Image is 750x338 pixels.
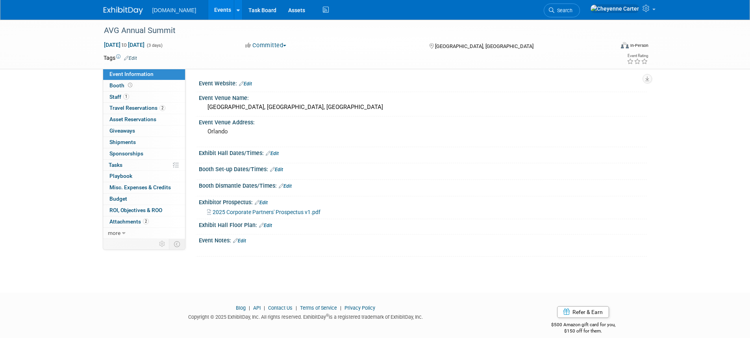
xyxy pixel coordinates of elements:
[270,167,283,172] a: Edit
[207,209,320,215] a: 2025 Corporate Partners' Prospectus v1.pdf
[126,82,134,88] span: Booth not reserved yet
[120,42,128,48] span: to
[109,162,122,168] span: Tasks
[199,219,647,229] div: Exhibit Hall Floor Plan:
[109,139,136,145] span: Shipments
[103,137,185,148] a: Shipments
[104,312,508,321] div: Copyright © 2025 ExhibitDay, Inc. All rights reserved. ExhibitDay is a registered trademark of Ex...
[255,200,268,205] a: Edit
[590,4,639,13] img: Cheyenne Carter
[109,105,165,111] span: Travel Reservations
[104,54,137,62] td: Tags
[109,71,154,77] span: Event Information
[199,180,647,190] div: Booth Dismantle Dates/Times:
[630,42,648,48] div: In-Person
[205,101,641,113] div: [GEOGRAPHIC_DATA], [GEOGRAPHIC_DATA], [GEOGRAPHIC_DATA]
[266,151,279,156] a: Edit
[103,103,185,114] a: Travel Reservations2
[520,328,647,334] div: $150 off for them.
[152,7,196,13] span: [DOMAIN_NAME]
[109,218,149,225] span: Attachments
[103,92,185,103] a: Staff1
[326,313,329,318] sup: ®
[557,306,609,318] a: Refer & Earn
[101,24,602,38] div: AVG Annual Summit
[338,305,343,311] span: |
[109,207,162,213] span: ROI, Objectives & ROO
[109,94,129,100] span: Staff
[199,116,647,126] div: Event Venue Address:
[233,238,246,244] a: Edit
[199,196,647,207] div: Exhibitor Prospectus:
[435,43,533,49] span: [GEOGRAPHIC_DATA], [GEOGRAPHIC_DATA]
[103,160,185,171] a: Tasks
[213,209,320,215] span: 2025 Corporate Partners' Prospectus v1.pdf
[109,82,134,89] span: Booth
[109,184,171,190] span: Misc. Expenses & Credits
[253,305,261,311] a: API
[294,305,299,311] span: |
[236,305,246,311] a: Blog
[124,55,137,61] a: Edit
[103,216,185,227] a: Attachments2
[207,128,377,135] pre: Orlando
[143,218,149,224] span: 2
[262,305,267,311] span: |
[259,223,272,228] a: Edit
[243,41,289,50] button: Committed
[621,42,629,48] img: Format-Inperson.png
[109,127,135,134] span: Giveaways
[108,230,120,236] span: more
[199,163,647,174] div: Booth Set-up Dates/Times:
[544,4,580,17] a: Search
[103,80,185,91] a: Booth
[103,205,185,216] a: ROI, Objectives & ROO
[568,41,649,53] div: Event Format
[103,69,185,80] a: Event Information
[103,171,185,182] a: Playbook
[627,54,648,58] div: Event Rating
[279,183,292,189] a: Edit
[109,196,127,202] span: Budget
[554,7,572,13] span: Search
[123,94,129,100] span: 1
[146,43,163,48] span: (3 days)
[159,105,165,111] span: 2
[104,41,145,48] span: [DATE] [DATE]
[103,126,185,137] a: Giveaways
[268,305,293,311] a: Contact Us
[103,194,185,205] a: Budget
[199,78,647,88] div: Event Website:
[103,114,185,125] a: Asset Reservations
[103,182,185,193] a: Misc. Expenses & Credits
[300,305,337,311] a: Terms of Service
[103,228,185,239] a: more
[199,235,647,245] div: Event Notes:
[109,173,132,179] span: Playbook
[199,147,647,157] div: Exhibit Hall Dates/Times:
[156,239,169,249] td: Personalize Event Tab Strip
[109,116,156,122] span: Asset Reservations
[199,92,647,102] div: Event Venue Name:
[109,150,143,157] span: Sponsorships
[520,316,647,334] div: $500 Amazon gift card for you,
[103,148,185,159] a: Sponsorships
[239,81,252,87] a: Edit
[169,239,185,249] td: Toggle Event Tabs
[344,305,375,311] a: Privacy Policy
[104,7,143,15] img: ExhibitDay
[247,305,252,311] span: |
